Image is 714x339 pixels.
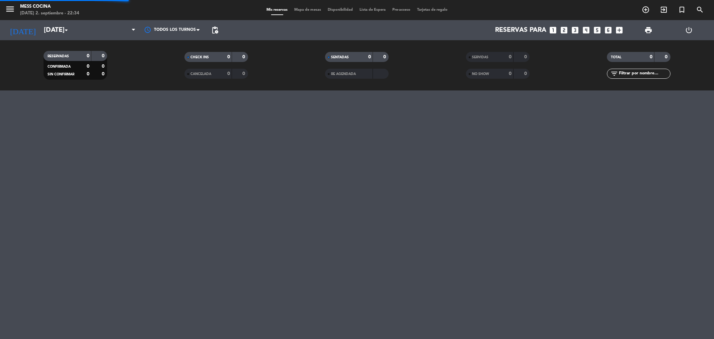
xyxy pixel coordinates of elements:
[610,70,618,78] i: filter_list
[604,26,613,35] i: looks_6
[611,56,621,59] span: TOTAL
[660,6,668,14] i: exit_to_app
[62,26,70,34] i: arrow_drop_down
[211,26,219,34] span: pending_actions
[593,26,602,35] i: looks_5
[389,8,414,12] span: Pre-acceso
[102,72,106,76] strong: 0
[291,8,324,12] span: Mapa de mesas
[242,71,246,76] strong: 0
[87,72,89,76] strong: 0
[668,20,709,40] div: LOG OUT
[227,71,230,76] strong: 0
[650,55,652,59] strong: 0
[263,8,291,12] span: Mis reservas
[472,72,489,76] span: NO SHOW
[696,6,704,14] i: search
[48,65,71,68] span: CONFIRMADA
[331,56,349,59] span: SENTADAS
[509,71,511,76] strong: 0
[190,72,211,76] span: CANCELADA
[20,3,79,10] div: Mess Cocina
[472,56,488,59] span: SERVIDAS
[642,6,650,14] i: add_circle_outline
[414,8,451,12] span: Tarjetas de regalo
[190,56,209,59] span: CHECK INS
[615,26,624,35] i: add_box
[549,26,557,35] i: looks_one
[356,8,389,12] span: Lista de Espera
[618,70,670,77] input: Filtrar por nombre...
[495,26,546,34] span: Reservas para
[571,26,579,35] i: looks_3
[48,55,69,58] span: RESERVADAS
[685,26,693,34] i: power_settings_new
[20,10,79,17] div: [DATE] 2. septiembre - 22:34
[102,64,106,69] strong: 0
[331,72,356,76] span: RE AGENDADA
[509,55,511,59] strong: 0
[102,54,106,58] strong: 0
[678,6,686,14] i: turned_in_not
[324,8,356,12] span: Disponibilidad
[242,55,246,59] strong: 0
[560,26,568,35] i: looks_two
[87,54,89,58] strong: 0
[5,4,15,14] i: menu
[383,55,387,59] strong: 0
[87,64,89,69] strong: 0
[524,55,528,59] strong: 0
[644,26,652,34] span: print
[665,55,669,59] strong: 0
[5,4,15,16] button: menu
[524,71,528,76] strong: 0
[368,55,371,59] strong: 0
[227,55,230,59] strong: 0
[5,23,41,38] i: [DATE]
[48,73,74,76] span: SIN CONFIRMAR
[582,26,590,35] i: looks_4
